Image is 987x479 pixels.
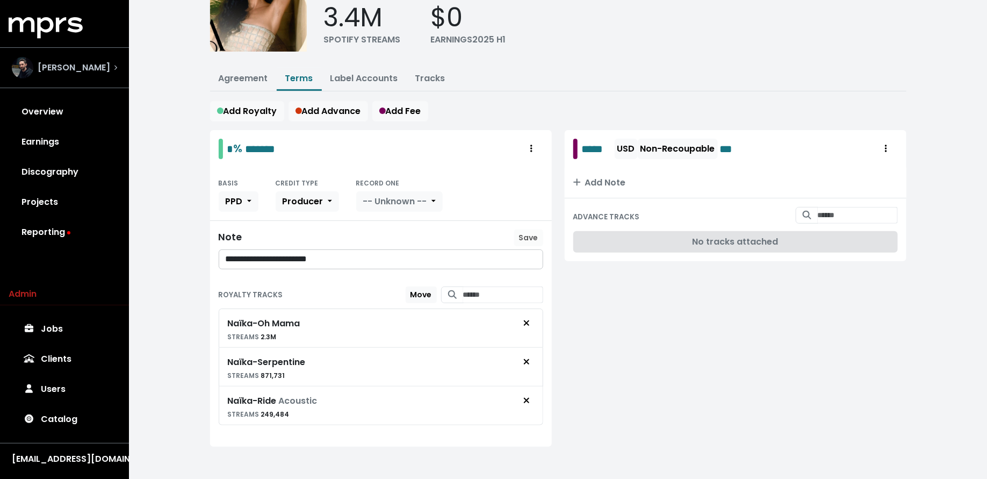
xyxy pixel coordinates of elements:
span: Add Advance [296,105,361,117]
button: Move [406,287,437,303]
button: Add Fee [372,101,428,121]
a: Terms [285,72,313,84]
span: PPD [226,195,243,208]
span: Add Note [573,176,626,189]
button: Royalty administration options [874,139,898,159]
button: USD [615,139,638,159]
span: STREAMS [228,410,260,419]
input: Search for tracks by title and link them to this royalty [463,287,543,303]
input: Search for tracks by title and link them to this advance [818,207,898,224]
a: Catalog [9,404,120,434]
div: No tracks attached [573,231,898,253]
a: Clients [9,344,120,374]
span: USD [617,142,635,155]
button: [EMAIL_ADDRESS][DOMAIN_NAME] [9,452,120,466]
div: $0 [431,2,506,33]
span: Move [410,289,432,300]
a: mprs logo [9,21,83,33]
small: BASIS [219,178,239,188]
small: 249,484 [228,410,290,419]
button: Producer [276,191,339,212]
button: Non-Recoupable [638,139,718,159]
div: Note [219,232,242,243]
span: Producer [283,195,323,208]
button: Add Note [565,168,906,198]
a: Agreement [219,72,268,84]
span: Add Fee [379,105,421,117]
a: Projects [9,187,120,217]
span: -- Unknown -- [363,195,427,208]
img: The selected account / producer [12,57,33,78]
span: % [234,141,243,156]
a: Label Accounts [330,72,398,84]
button: -- Unknown -- [356,191,443,212]
button: PPD [219,191,258,212]
button: Remove royalty target [515,391,538,411]
small: ROYALTY TRACKS [219,290,283,300]
button: Royalty administration options [520,139,543,159]
button: Remove royalty target [515,352,538,373]
small: ADVANCE TRACKS [573,212,640,222]
span: Acoustic [279,395,318,407]
div: [EMAIL_ADDRESS][DOMAIN_NAME] [12,453,117,466]
span: Add Royalty [217,105,277,117]
span: STREAMS [228,371,260,380]
button: Add Royalty [210,101,284,121]
small: CREDIT TYPE [276,178,319,188]
a: Reporting [9,217,120,247]
span: Edit value [246,144,276,154]
button: Add Advance [289,101,368,121]
a: Jobs [9,314,120,344]
small: 2.3M [228,332,277,341]
small: 871,731 [228,371,285,380]
a: Overview [9,97,120,127]
a: Users [9,374,120,404]
div: SPOTIFY STREAMS [324,33,401,46]
span: Edit value [582,141,613,157]
div: Naïka - Serpentine [228,356,306,369]
div: Naïka - Oh Mama [228,317,300,330]
small: RECORD ONE [356,178,400,188]
span: Edit value [227,144,234,154]
div: Naïka - Ride [228,395,318,407]
a: Discography [9,157,120,187]
span: [PERSON_NAME] [38,61,110,74]
a: Tracks [415,72,445,84]
span: STREAMS [228,332,260,341]
a: Earnings [9,127,120,157]
div: 3.4M [324,2,401,33]
div: EARNINGS 2025 H1 [431,33,506,46]
span: Non-Recoupable [640,142,715,155]
span: Edit value [720,141,739,157]
button: Remove royalty target [515,313,538,334]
